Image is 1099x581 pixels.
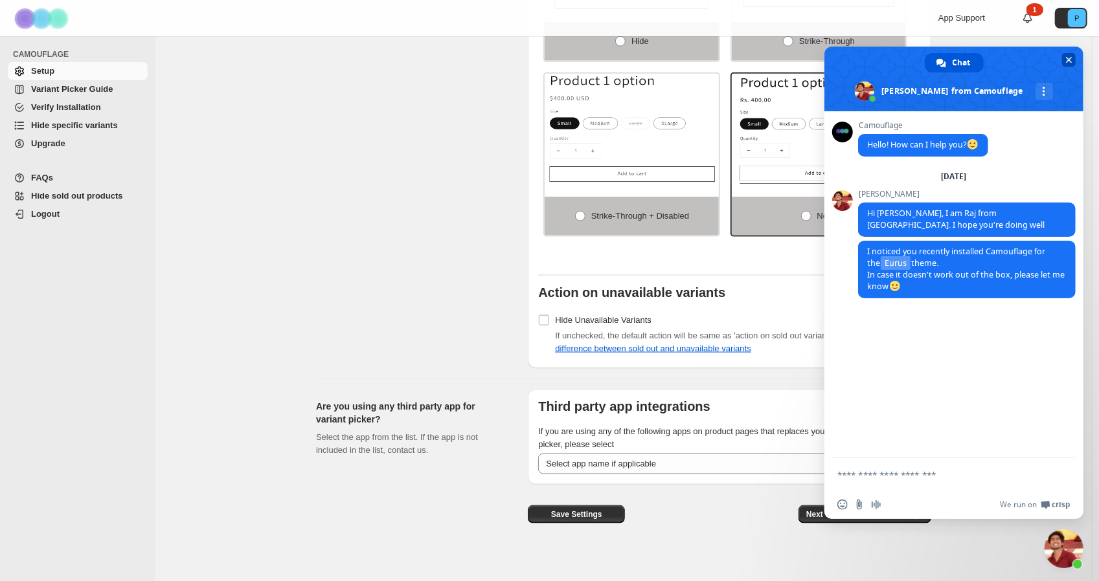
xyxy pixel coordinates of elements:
span: Avatar with initials P [1068,9,1086,27]
textarea: Compose your message... [837,469,1042,481]
span: FAQs [31,173,53,182]
button: Save Settings [528,505,625,523]
img: None [732,74,906,184]
a: Hide sold out products [8,187,148,205]
a: 1 [1021,12,1034,25]
span: None [817,211,837,221]
h2: Are you using any third party app for variant picker? [316,400,507,426]
text: P [1074,14,1079,22]
span: Upgrade [31,138,65,148]
span: Setup [31,66,54,76]
span: Hide specific variants [31,120,118,130]
span: Hide [631,36,649,46]
span: App Support [938,13,985,23]
button: Next Step: Activate Camouflage [799,505,931,523]
span: Hide Unavailable Variants [555,315,651,325]
a: Upgrade [8,135,148,153]
span: Verify Installation [31,102,101,112]
a: Variant Picker Guide [8,80,148,98]
img: Camouflage [10,1,75,36]
a: Logout [8,205,148,223]
div: More channels [1036,83,1053,100]
button: Avatar with initials P [1055,8,1087,28]
div: Chat [925,53,984,72]
span: Hide sold out products [31,191,123,201]
span: Select the app from the list. If the app is not included in the list, contact us. [316,432,478,455]
span: [PERSON_NAME] [858,190,1076,199]
span: Camouflage [858,121,988,130]
div: 1 [1026,3,1043,16]
div: Close chat [1045,529,1083,568]
span: We run on [1000,499,1037,510]
b: Action on unavailable variants [538,285,725,300]
span: CAMOUFLAGE [13,49,149,60]
span: Hi [PERSON_NAME], I am Raj from [GEOGRAPHIC_DATA]. I hope you're doing well [867,208,1045,230]
span: Save Settings [551,509,602,520]
span: If unchecked, the default action will be same as 'action on sold out variants' set above. [555,331,907,353]
span: Variant Picker Guide [31,84,113,94]
span: I noticed you recently installed Camouflage for the theme. In case it doesn't work out of the box... [867,246,1065,292]
span: Insert an emoji [837,499,848,510]
span: Next Step: Activate Camouflage [806,509,923,520]
span: Strike-through [799,36,855,46]
a: We run onCrisp [1000,499,1071,510]
span: Logout [31,209,60,219]
span: Strike-through + Disabled [591,211,689,221]
a: FAQs [8,169,148,187]
span: Close chat [1062,53,1076,67]
img: Strike-through + Disabled [545,74,719,184]
span: Eurus [881,256,911,270]
span: Hello! How can I help you? [867,139,979,150]
div: [DATE] [942,173,967,181]
a: Verify Installation [8,98,148,116]
span: Audio message [871,499,881,510]
span: Crisp [1052,499,1071,510]
span: Send a file [854,499,865,510]
b: Third party app integrations [538,399,710,413]
a: Hide specific variants [8,116,148,135]
span: Chat [953,53,971,72]
span: If you are using any of the following apps on product pages that replaces your theme's original v... [538,426,916,449]
a: Setup [8,62,148,80]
